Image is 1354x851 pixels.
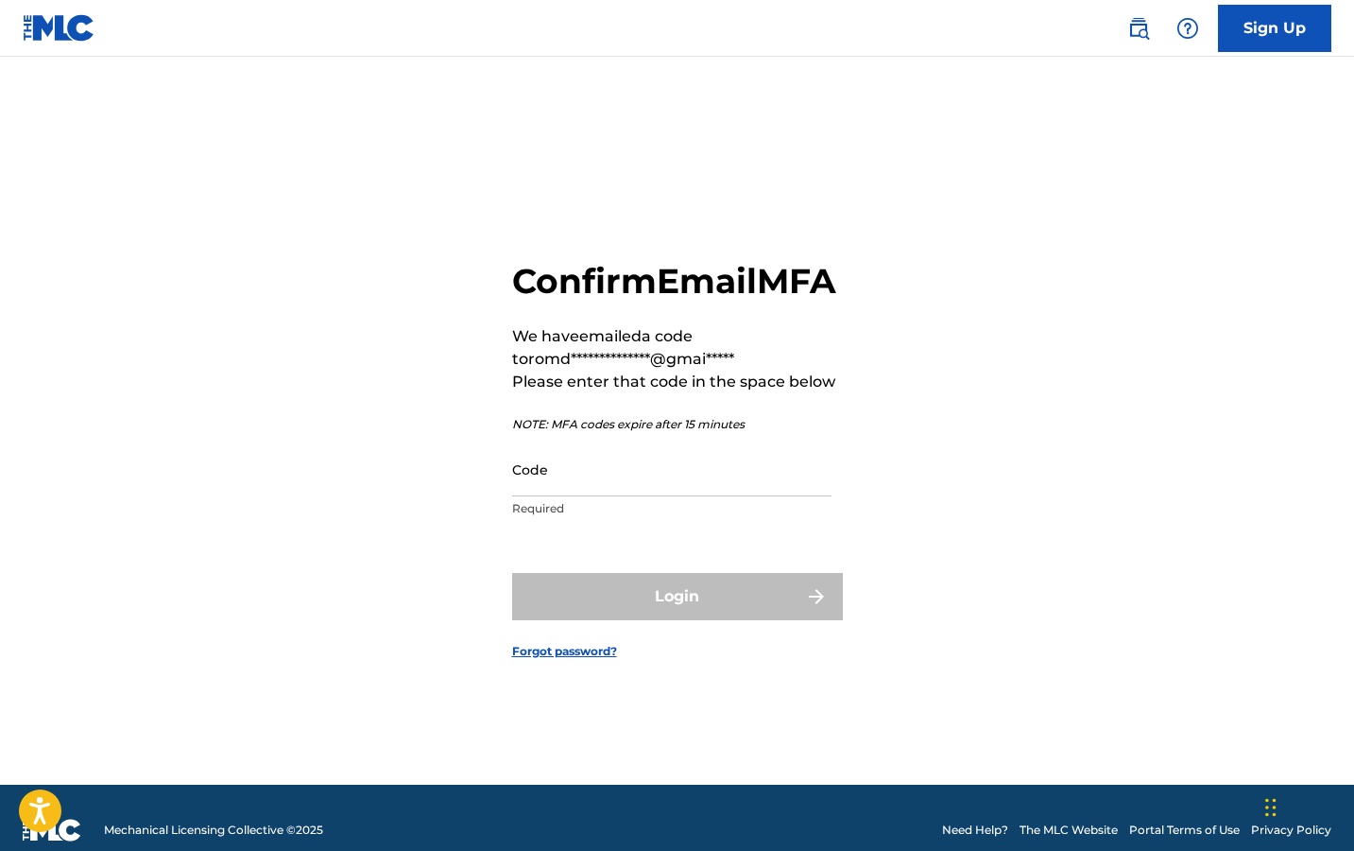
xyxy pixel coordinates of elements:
[1169,9,1207,47] div: Help
[512,500,831,517] p: Required
[1251,822,1331,839] a: Privacy Policy
[1020,822,1118,839] a: The MLC Website
[1265,779,1277,836] div: Drag
[1218,5,1331,52] a: Sign Up
[23,819,81,842] img: logo
[512,643,617,660] a: Forgot password?
[1129,822,1240,839] a: Portal Terms of Use
[942,822,1008,839] a: Need Help?
[104,822,323,839] span: Mechanical Licensing Collective © 2025
[1127,17,1150,40] img: search
[23,14,95,42] img: MLC Logo
[512,416,843,433] p: NOTE: MFA codes expire after 15 minutes
[1120,9,1157,47] a: Public Search
[1260,760,1354,851] iframe: Chat Widget
[512,371,843,393] p: Please enter that code in the space below
[512,260,843,303] h2: Confirm Email MFA
[1176,17,1199,40] img: help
